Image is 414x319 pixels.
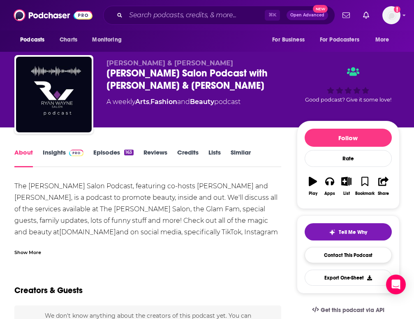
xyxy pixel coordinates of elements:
[382,6,400,24] span: Logged in as jennevievef
[394,6,400,13] svg: Add a profile image
[20,34,44,46] span: Podcasts
[106,97,241,107] div: A weekly podcast
[324,191,335,196] div: Apps
[14,180,281,261] div: The [PERSON_NAME] Salon Podcast, featuring co-hosts [PERSON_NAME] and [PERSON_NAME], is a podcast...
[149,98,150,106] span: ,
[290,13,324,17] span: Open Advanced
[338,171,355,201] button: List
[265,10,280,21] span: ⌘ K
[92,34,121,46] span: Monitoring
[339,8,353,22] a: Show notifications dropdown
[305,97,391,103] span: Good podcast? Give it some love!
[143,148,167,167] a: Reviews
[266,32,315,48] button: open menu
[14,32,55,48] button: open menu
[386,275,406,294] div: Open Intercom Messenger
[86,32,132,48] button: open menu
[54,32,82,48] a: Charts
[320,34,359,46] span: For Podcasters
[177,148,199,167] a: Credits
[126,9,265,22] input: Search podcasts, credits, & more...
[124,150,133,155] div: 163
[14,285,83,296] h2: Creators & Guests
[305,171,321,201] button: Play
[305,223,392,240] button: tell me why sparkleTell Me Why
[378,191,389,196] div: Share
[329,229,335,236] img: tell me why sparkle
[370,32,400,48] button: open menu
[375,171,392,201] button: Share
[190,98,214,106] a: Beauty
[135,98,149,106] a: Arts
[305,247,392,263] a: Contact This Podcast
[355,171,375,201] button: Bookmark
[313,5,328,13] span: New
[106,59,233,67] span: [PERSON_NAME] & [PERSON_NAME]
[309,191,317,196] div: Play
[315,32,371,48] button: open menu
[305,150,392,167] div: Rate
[321,171,338,201] button: Apps
[272,34,305,46] span: For Business
[208,148,221,167] a: Lists
[43,148,83,167] a: InsightsPodchaser Pro
[16,57,92,132] img: Ryan Wayne Salon Podcast with Joseph Ryan & Donna Lee
[339,229,367,236] span: Tell Me Why
[382,6,400,24] img: User Profile
[60,34,77,46] span: Charts
[59,228,116,236] a: [DOMAIN_NAME]
[297,59,400,110] div: Good podcast? Give it some love!
[355,191,375,196] div: Bookmark
[177,98,190,106] span: and
[69,150,83,156] img: Podchaser Pro
[375,34,389,46] span: More
[321,307,384,314] span: Get this podcast via API
[382,6,400,24] button: Show profile menu
[287,10,328,20] button: Open AdvancedNew
[14,7,93,23] img: Podchaser - Follow, Share and Rate Podcasts
[231,148,251,167] a: Similar
[103,6,335,25] div: Search podcasts, credits, & more...
[14,148,33,167] a: About
[305,129,392,147] button: Follow
[360,8,372,22] a: Show notifications dropdown
[93,148,133,167] a: Episodes163
[343,191,350,196] div: List
[150,98,177,106] a: Fashion
[305,270,392,286] button: Export One-Sheet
